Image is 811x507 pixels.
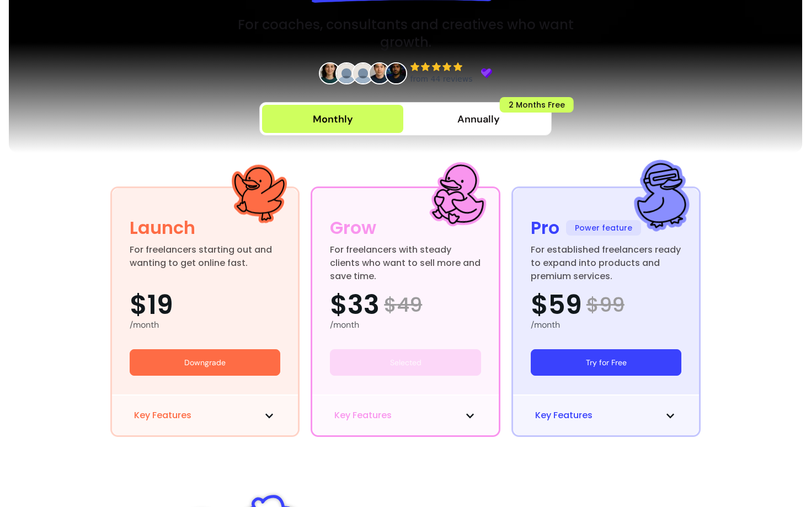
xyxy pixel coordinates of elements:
div: For freelancers starting out and wanting to get online fast. [130,243,281,270]
button: Key Features [134,409,276,422]
span: $33 [330,292,380,318]
span: Key Features [535,409,593,422]
div: Monthly [313,111,353,127]
span: $ 49 [384,294,422,316]
h3: For coaches, consultants and creatives who want growth. [219,16,593,51]
button: Key Features [535,409,677,422]
span: Annually [457,111,500,127]
span: Key Features [334,409,392,422]
button: Key Features [334,409,477,422]
div: /month [531,318,682,332]
button: Downgrade [130,349,281,376]
div: Grow [330,215,376,241]
span: Power feature [566,220,641,236]
div: Launch [130,215,195,241]
span: 2 Months Free [500,97,574,113]
span: $ 99 [586,294,625,316]
div: /month [130,318,281,332]
button: Try for Free [531,349,682,376]
span: $59 [531,292,582,318]
span: Key Features [134,409,191,422]
div: For established freelancers ready to expand into products and premium services. [531,243,682,270]
span: $19 [130,292,173,318]
div: For freelancers with steady clients who want to sell more and save time. [330,243,481,270]
div: Pro [531,215,559,241]
div: /month [330,318,481,332]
